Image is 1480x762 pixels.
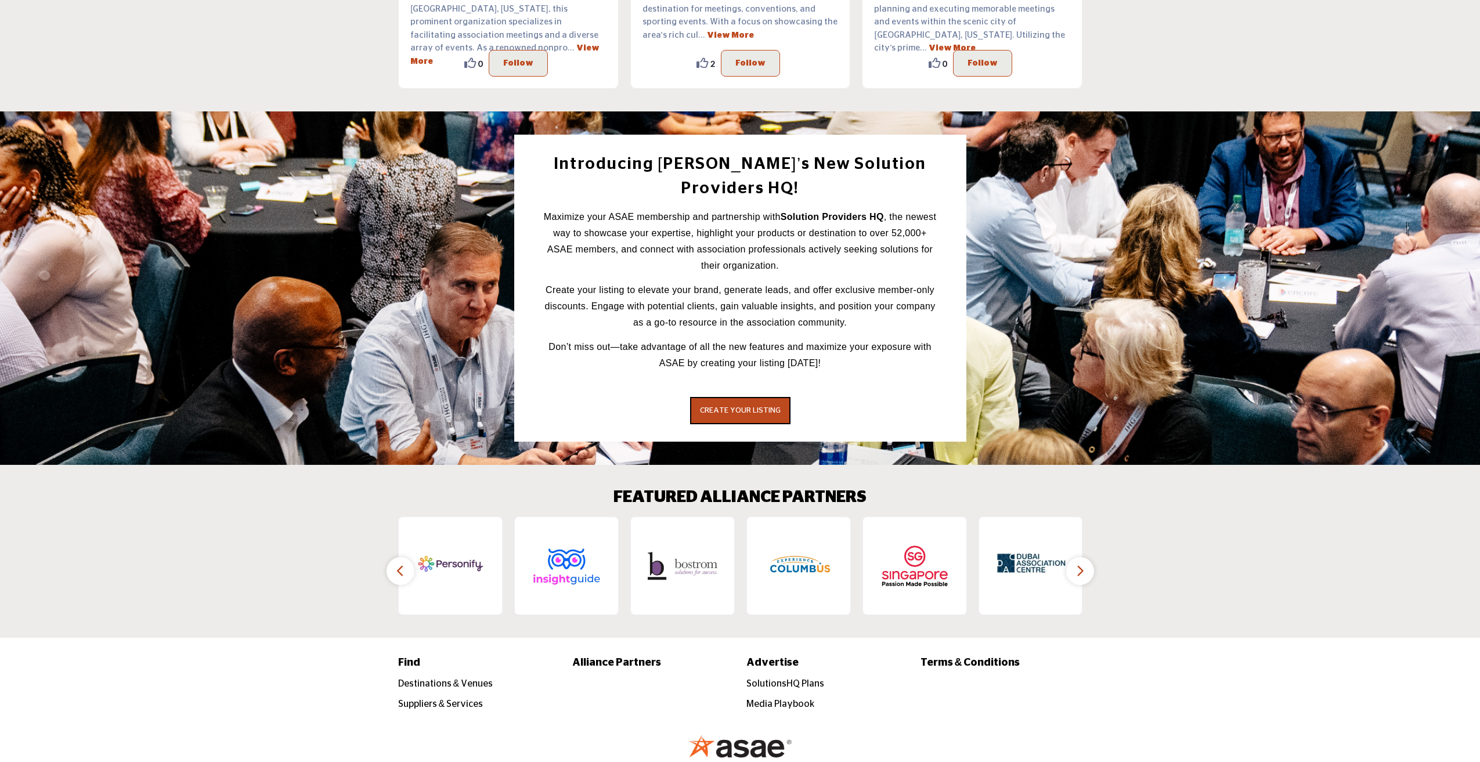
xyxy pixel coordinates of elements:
a: Advertise [746,655,908,671]
p: Follow [968,56,998,70]
span: Don’t miss out—take advantage of all the new features and maximize your exposure with ASAE by cre... [548,342,931,368]
span: 2 [710,57,715,70]
a: Terms & Conditions [921,655,1082,671]
strong: Solution Providers HQ [781,212,884,222]
img: Personify [416,531,485,601]
h2: Introducing [PERSON_NAME]’s New Solution Providers HQ! [540,152,940,201]
button: Follow [953,50,1012,77]
a: View More [929,44,976,52]
span: ... [920,44,927,52]
img: Experience Columbus [764,531,833,601]
span: Create your listing to elevate your brand, generate leads, and offer exclusive member-only discou... [544,285,935,327]
span: CREATE YOUR LISTING [700,407,781,414]
img: Dubai Association Centre [996,531,1066,601]
span: Maximize your ASAE membership and partnership with , the newest way to showcase your expertise, h... [544,212,936,270]
img: Insight Guide LLC [532,531,601,601]
span: ... [698,31,705,39]
a: Alliance Partners [572,655,734,671]
img: Bostrom [648,531,717,601]
a: SolutionsHQ Plans [746,679,824,688]
p: Follow [735,56,766,70]
a: Suppliers & Services [398,699,483,709]
span: 0 [943,57,947,70]
p: Follow [503,56,533,70]
a: View More [707,31,754,39]
span: ... [568,44,575,52]
a: Media Playbook [746,699,814,709]
img: Singapore Passion Made Possible [880,531,950,601]
h2: FEATURED ALLIANCE PARTNERS [613,488,867,508]
button: Follow [489,50,548,77]
span: 0 [478,57,483,70]
button: Follow [721,50,780,77]
a: Destinations & Venues [398,679,493,688]
a: Find [398,655,560,671]
button: CREATE YOUR LISTING [690,397,790,425]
